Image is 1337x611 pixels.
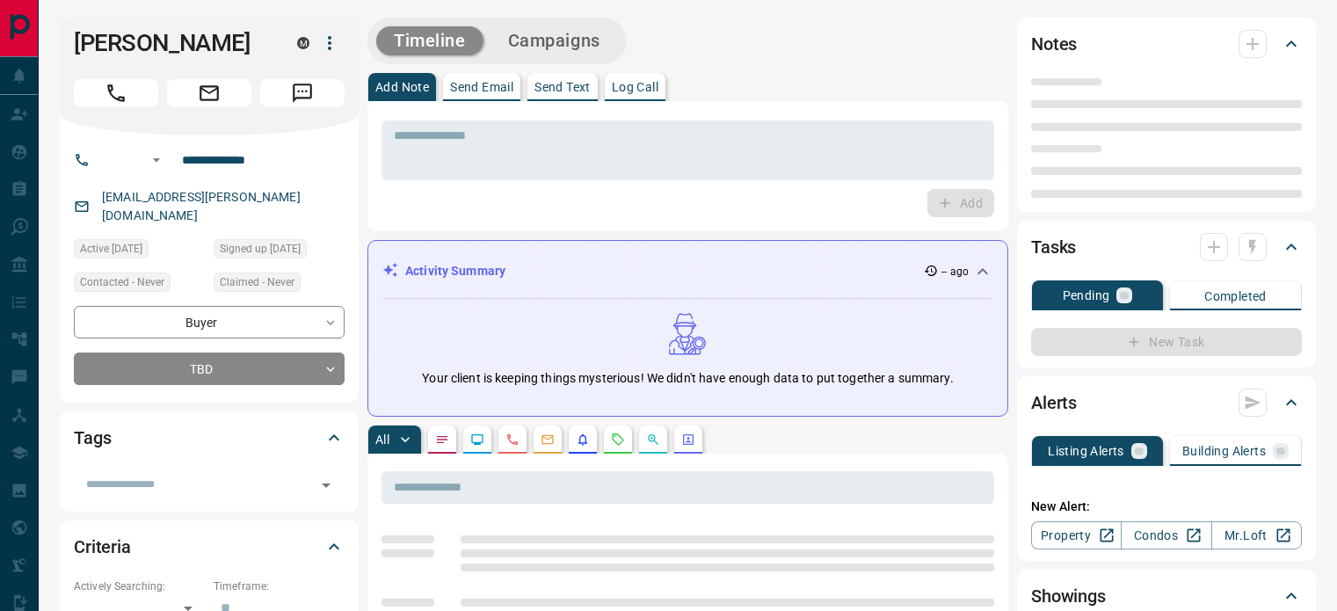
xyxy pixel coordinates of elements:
[505,433,520,447] svg: Calls
[1031,498,1302,516] p: New Alert:
[375,81,429,93] p: Add Note
[74,417,345,459] div: Tags
[490,26,618,55] button: Campaigns
[1031,23,1302,65] div: Notes
[74,353,345,385] div: TBD
[941,264,969,280] p: -- ago
[214,239,345,264] div: Mon Sep 20 2010
[1182,445,1266,457] p: Building Alerts
[146,149,167,171] button: Open
[534,81,591,93] p: Send Text
[1031,521,1122,549] a: Property
[450,81,513,93] p: Send Email
[80,273,164,291] span: Contacted - Never
[375,433,389,446] p: All
[1204,290,1267,302] p: Completed
[576,433,590,447] svg: Listing Alerts
[1031,382,1302,424] div: Alerts
[405,262,505,280] p: Activity Summary
[314,473,338,498] button: Open
[1211,521,1302,549] a: Mr.Loft
[74,29,271,57] h1: [PERSON_NAME]
[74,306,345,338] div: Buyer
[74,526,345,568] div: Criteria
[74,533,131,561] h2: Criteria
[1031,226,1302,268] div: Tasks
[541,433,555,447] svg: Emails
[1031,389,1077,417] h2: Alerts
[435,433,449,447] svg: Notes
[681,433,695,447] svg: Agent Actions
[611,433,625,447] svg: Requests
[297,37,309,49] div: mrloft.ca
[102,190,301,222] a: [EMAIL_ADDRESS][PERSON_NAME][DOMAIN_NAME]
[74,424,111,452] h2: Tags
[1031,233,1076,261] h2: Tasks
[260,79,345,107] span: Message
[220,273,294,291] span: Claimed - Never
[74,79,158,107] span: Call
[382,255,993,287] div: Activity Summary-- ago
[646,433,660,447] svg: Opportunities
[376,26,483,55] button: Timeline
[1048,445,1124,457] p: Listing Alerts
[612,81,658,93] p: Log Call
[1063,289,1110,302] p: Pending
[1121,521,1211,549] a: Condos
[220,240,301,258] span: Signed up [DATE]
[422,369,953,388] p: Your client is keeping things mysterious! We didn't have enough data to put together a summary.
[74,578,205,594] p: Actively Searching:
[167,79,251,107] span: Email
[1031,30,1077,58] h2: Notes
[214,578,345,594] p: Timeframe:
[1031,582,1106,610] h2: Showings
[470,433,484,447] svg: Lead Browsing Activity
[80,240,142,258] span: Active [DATE]
[74,239,205,264] div: Sun Mar 13 2022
